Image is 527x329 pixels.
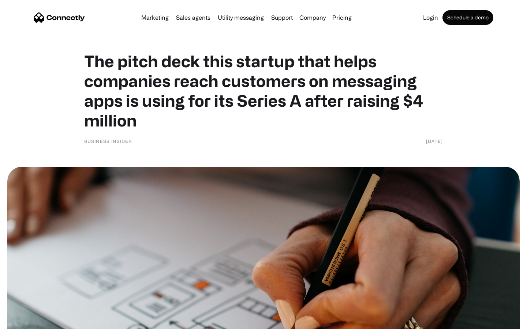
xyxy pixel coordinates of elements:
[426,137,443,145] div: [DATE]
[173,15,213,20] a: Sales agents
[84,51,443,130] h1: The pitch deck this startup that helps companies reach customers on messaging apps is using for i...
[329,15,355,20] a: Pricing
[84,137,132,145] div: Business Insider
[138,15,172,20] a: Marketing
[442,10,493,25] a: Schedule a demo
[215,15,267,20] a: Utility messaging
[268,15,296,20] a: Support
[420,15,441,20] a: Login
[299,12,326,23] div: Company
[7,316,44,326] aside: Language selected: English
[15,316,44,326] ul: Language list
[34,12,85,23] a: home
[297,12,328,23] div: Company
